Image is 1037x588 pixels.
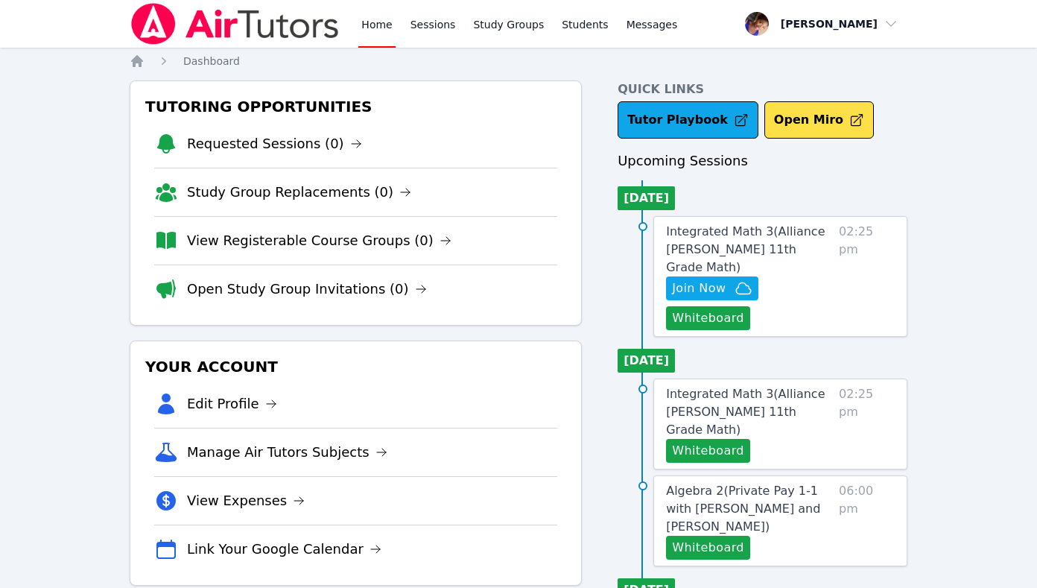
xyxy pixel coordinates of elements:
span: 06:00 pm [839,482,895,560]
span: 02:25 pm [839,385,895,463]
span: Dashboard [183,55,240,67]
a: Tutor Playbook [618,101,758,139]
h4: Quick Links [618,80,907,98]
a: Dashboard [183,54,240,69]
span: Integrated Math 3 ( Alliance [PERSON_NAME] 11th Grade Math ) [666,224,825,274]
a: Algebra 2(Private Pay 1-1 with [PERSON_NAME] and [PERSON_NAME]) [666,482,833,536]
button: Whiteboard [666,439,750,463]
img: Air Tutors [130,3,340,45]
a: Integrated Math 3(Alliance [PERSON_NAME] 11th Grade Math) [666,223,833,276]
a: Open Study Group Invitations (0) [187,279,427,300]
a: Edit Profile [187,393,277,414]
button: Whiteboard [666,536,750,560]
button: Whiteboard [666,306,750,330]
span: 02:25 pm [839,223,895,330]
nav: Breadcrumb [130,54,907,69]
a: Link Your Google Calendar [187,539,381,560]
h3: Your Account [142,353,569,380]
a: Integrated Math 3(Alliance [PERSON_NAME] 11th Grade Math) [666,385,833,439]
h3: Tutoring Opportunities [142,93,569,120]
a: Study Group Replacements (0) [187,182,411,203]
h3: Upcoming Sessions [618,151,907,171]
span: Integrated Math 3 ( Alliance [PERSON_NAME] 11th Grade Math ) [666,387,825,437]
li: [DATE] [618,349,675,373]
a: Requested Sessions (0) [187,133,362,154]
span: Messages [627,17,678,32]
span: Join Now [672,279,726,297]
span: Algebra 2 ( Private Pay 1-1 with [PERSON_NAME] and [PERSON_NAME] ) [666,484,820,534]
li: [DATE] [618,186,675,210]
a: View Registerable Course Groups (0) [187,230,451,251]
a: View Expenses [187,490,305,511]
button: Join Now [666,276,758,300]
button: Open Miro [764,101,874,139]
a: Manage Air Tutors Subjects [187,442,387,463]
